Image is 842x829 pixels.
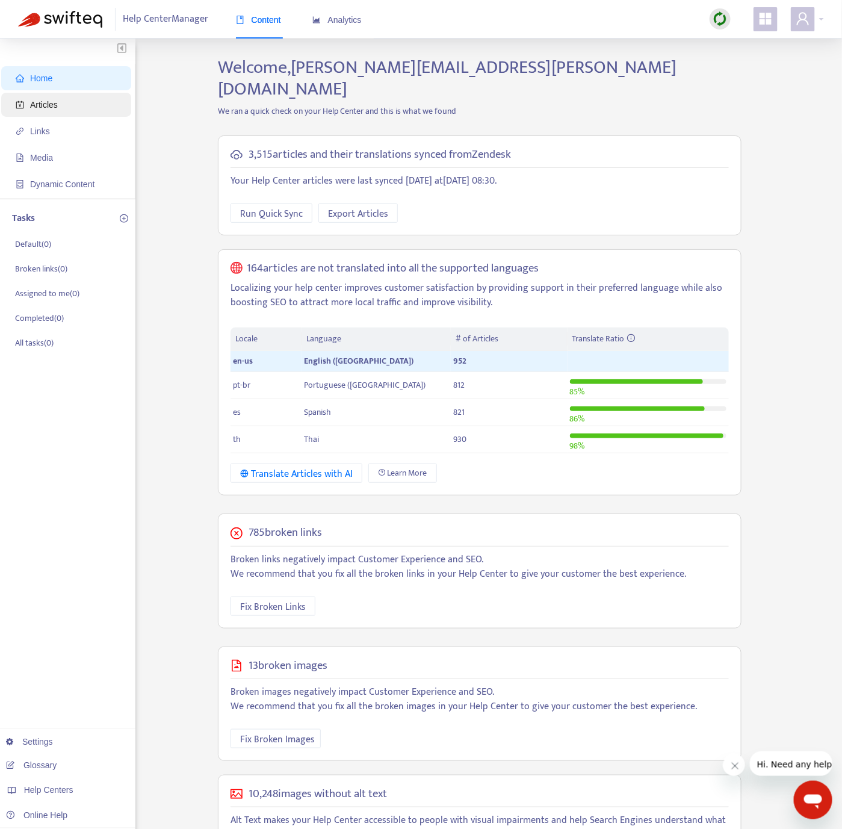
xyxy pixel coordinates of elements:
span: Dynamic Content [30,179,94,189]
iframe: Button to launch messaging window [794,781,832,819]
span: Fix Broken Images [240,732,315,747]
button: Run Quick Sync [231,203,312,223]
span: Portuguese ([GEOGRAPHIC_DATA]) [304,378,426,392]
span: Run Quick Sync [240,206,303,222]
h5: 10,248 images without alt text [249,787,387,801]
span: close-circle [231,527,243,539]
span: Content [236,15,281,25]
th: # of Articles [451,328,567,351]
h5: 3,515 articles and their translations synced from Zendesk [249,148,511,162]
span: pt-br [233,378,250,392]
p: Broken images negatively impact Customer Experience and SEO. We recommend that you fix all the br... [231,685,729,714]
h5: 13 broken images [249,659,327,673]
span: cloud-sync [231,149,243,161]
span: Welcome, [PERSON_NAME][EMAIL_ADDRESS][PERSON_NAME][DOMAIN_NAME] [218,52,676,104]
iframe: Message from company [750,751,832,776]
span: Fix Broken Links [240,600,306,615]
div: Translate Ratio [572,332,724,346]
p: Broken links ( 0 ) [15,262,67,275]
a: Glossary [6,760,57,770]
span: es [233,405,241,419]
span: th [233,432,241,446]
span: account-book [16,101,24,109]
p: Completed ( 0 ) [15,312,64,324]
span: English ([GEOGRAPHIC_DATA]) [304,354,413,368]
span: container [16,180,24,188]
button: Translate Articles with AI [231,464,362,483]
th: Language [302,328,451,351]
span: area-chart [312,16,321,24]
span: 86 % [570,412,585,426]
span: file-image [231,660,243,672]
span: 930 [453,432,466,446]
span: plus-circle [120,214,128,223]
h5: 164 articles are not translated into all the supported languages [247,262,539,276]
button: Fix Broken Images [231,729,321,748]
span: Home [30,73,52,83]
span: Thai [304,432,319,446]
span: Spanish [304,405,331,419]
span: file-image [16,154,24,162]
p: Localizing your help center improves customer satisfaction by providing support in their preferre... [231,281,729,310]
p: Tasks [12,211,35,226]
iframe: Close message [723,754,746,777]
span: link [16,127,24,135]
span: Learn More [388,467,427,480]
div: Translate Articles with AI [240,467,353,482]
span: 98 % [570,439,585,453]
p: Your Help Center articles were last synced [DATE] at [DATE] 08:30 . [231,174,729,188]
img: Swifteq [18,11,102,28]
span: Analytics [312,15,362,25]
p: All tasks ( 0 ) [15,337,54,349]
img: sync.dc5367851b00ba804db3.png [713,11,728,26]
h5: 785 broken links [249,526,322,540]
span: global [231,262,243,276]
a: Online Help [6,810,67,820]
p: Default ( 0 ) [15,238,51,250]
span: en-us [233,354,253,368]
p: We ran a quick check on your Help Center and this is what we found [209,105,751,117]
p: Assigned to me ( 0 ) [15,287,79,300]
button: Export Articles [318,203,398,223]
a: Settings [6,737,53,747]
span: Links [30,126,50,136]
span: Hi. Need any help? [7,8,87,18]
th: Locale [231,328,302,351]
span: home [16,74,24,82]
span: Help Centers [24,785,73,795]
span: 85 % [570,385,585,399]
button: Fix Broken Links [231,597,315,616]
span: 812 [453,378,465,392]
span: 821 [453,405,465,419]
span: book [236,16,244,24]
a: Learn More [368,464,437,483]
span: picture [231,788,243,800]
span: Articles [30,100,58,110]
p: Broken links negatively impact Customer Experience and SEO. We recommend that you fix all the bro... [231,553,729,582]
span: appstore [758,11,773,26]
span: Media [30,153,53,163]
span: user [796,11,810,26]
span: Help Center Manager [123,8,209,31]
span: Export Articles [328,206,388,222]
span: 952 [453,354,466,368]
